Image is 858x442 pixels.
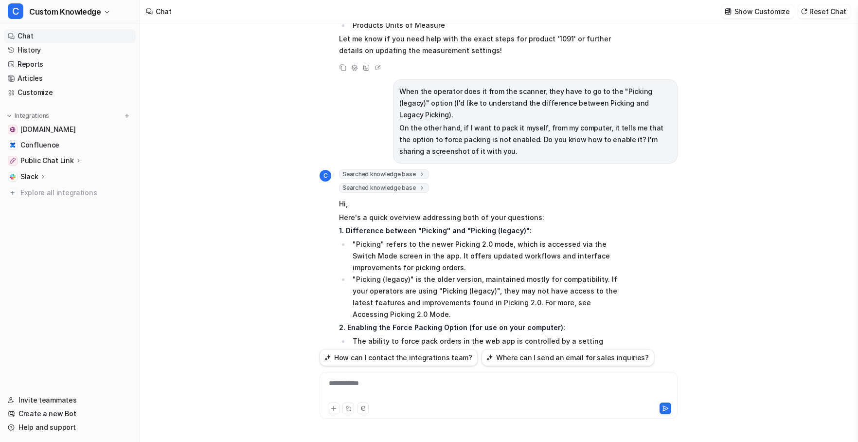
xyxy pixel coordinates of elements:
[725,8,732,15] img: customize
[722,4,794,18] button: Show Customize
[20,172,38,182] p: Slack
[798,4,850,18] button: Reset Chat
[6,112,13,119] img: expand menu
[801,8,807,15] img: reset
[320,349,478,366] button: How can I contact the integrations team?
[20,156,74,166] p: Public Chat Link
[482,349,654,366] button: Where can I send an email for sales inquiries?
[8,3,23,19] span: C
[20,185,132,201] span: Explore all integrations
[339,226,532,235] strong: 1. Difference between "Picking" and "Picking (legacy)":
[350,19,624,31] li: Products Units of Measure
[10,158,16,164] img: Public Chat Link
[20,140,59,150] span: Confluence
[4,407,136,421] a: Create a new Bot
[124,112,130,119] img: menu_add.svg
[10,127,16,132] img: help.cartoncloud.com
[339,33,624,56] p: Let me know if you need help with the exact steps for product '1091' or further details on updati...
[734,6,790,17] p: Show Customize
[399,122,671,157] p: On the other hand, if I want to pack it myself, from my computer, it tells me that the option to ...
[4,43,136,57] a: History
[4,86,136,99] a: Customize
[339,183,429,193] span: Searched knowledge base
[339,198,624,210] p: Hi,
[156,6,172,17] div: Chat
[20,125,75,134] span: [DOMAIN_NAME]
[339,323,565,331] strong: 2. Enabling the Force Packing Option (for use on your computer):
[4,186,136,200] a: Explore all integrations
[399,86,671,121] p: When the operator does it from the scanner, they have to go to the "Picking (legacy)" option (I'd...
[350,239,624,274] li: "Picking" refers to the newer Picking 2.0 mode, which is accessed via the Switch Mode screen in t...
[350,274,624,320] li: "Picking (legacy)" is the older version, maintained mostly for compatibility. If your operators a...
[4,393,136,407] a: Invite teammates
[4,72,136,85] a: Articles
[4,138,136,152] a: ConfluenceConfluence
[320,170,331,182] span: C
[4,29,136,43] a: Chat
[15,112,49,120] p: Integrations
[339,169,429,179] span: Searched knowledge base
[339,212,624,223] p: Here's a quick overview addressing both of your questions:
[29,5,101,18] span: Custom Knowledge
[4,123,136,136] a: help.cartoncloud.com[DOMAIN_NAME]
[4,421,136,434] a: Help and support
[4,57,136,71] a: Reports
[8,188,18,198] img: explore all integrations
[10,142,16,148] img: Confluence
[350,335,624,370] li: The ability to force pack orders in the web app is controlled by a setting called "Allow forceful...
[4,111,52,121] button: Integrations
[10,174,16,180] img: Slack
